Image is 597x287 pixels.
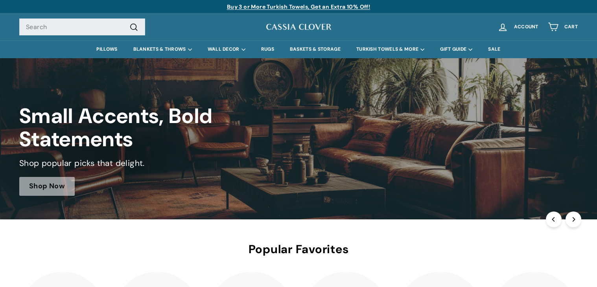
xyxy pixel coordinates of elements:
[480,40,508,58] a: SALE
[514,24,538,29] span: Account
[4,40,593,58] div: Primary
[564,24,578,29] span: Cart
[125,40,200,58] summary: BLANKETS & THROWS
[19,18,145,36] input: Search
[493,15,543,39] a: Account
[566,212,581,227] button: Next
[432,40,480,58] summary: GIFT GUIDE
[543,15,582,39] a: Cart
[253,40,282,58] a: RUGS
[19,243,578,256] h2: Popular Favorites
[88,40,125,58] a: PILLOWS
[282,40,348,58] a: BASKETS & STORAGE
[200,40,253,58] summary: WALL DECOR
[546,212,562,227] button: Previous
[227,3,370,10] a: Buy 3 or More Turkish Towels, Get an Extra 10% Off!
[348,40,432,58] summary: TURKISH TOWELS & MORE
